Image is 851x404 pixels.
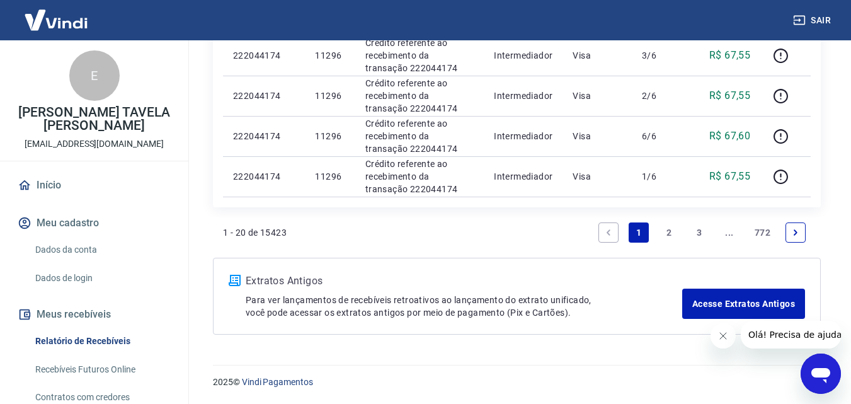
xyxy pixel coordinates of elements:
[494,89,552,102] p: Intermediador
[709,169,750,184] p: R$ 67,55
[10,106,178,132] p: [PERSON_NAME] TAVELA [PERSON_NAME]
[233,49,295,62] p: 222044174
[629,222,649,243] a: Page 1 is your current page
[15,209,173,237] button: Meu cadastro
[315,130,345,142] p: 11296
[719,222,740,243] a: Jump forward
[246,274,682,289] p: Extratos Antigos
[69,50,120,101] div: E
[494,170,552,183] p: Intermediador
[365,117,474,155] p: Crédito referente ao recebimento da transação 222044174
[642,170,679,183] p: 1/6
[233,89,295,102] p: 222044174
[365,37,474,74] p: Crédito referente ao recebimento da transação 222044174
[30,328,173,354] a: Relatório de Recebíveis
[750,222,775,243] a: Page 772
[25,137,164,151] p: [EMAIL_ADDRESS][DOMAIN_NAME]
[689,222,709,243] a: Page 3
[8,9,106,19] span: Olá! Precisa de ajuda?
[709,129,750,144] p: R$ 67,60
[15,1,97,39] img: Vindi
[573,89,622,102] p: Visa
[659,222,679,243] a: Page 2
[598,222,619,243] a: Previous page
[573,170,622,183] p: Visa
[709,48,750,63] p: R$ 67,55
[365,158,474,195] p: Crédito referente ao recebimento da transação 222044174
[593,217,811,248] ul: Pagination
[785,222,806,243] a: Next page
[315,170,345,183] p: 11296
[229,275,241,286] img: ícone
[741,321,841,349] iframe: Mensagem da empresa
[365,77,474,115] p: Crédito referente ao recebimento da transação 222044174
[494,130,552,142] p: Intermediador
[682,289,805,319] a: Acesse Extratos Antigos
[642,49,679,62] p: 3/6
[315,89,345,102] p: 11296
[30,357,173,383] a: Recebíveis Futuros Online
[709,88,750,103] p: R$ 67,55
[30,237,173,263] a: Dados da conta
[315,49,345,62] p: 11296
[711,323,736,349] iframe: Fechar mensagem
[233,130,295,142] p: 222044174
[242,377,313,387] a: Vindi Pagamentos
[233,170,295,183] p: 222044174
[30,265,173,291] a: Dados de login
[573,130,622,142] p: Visa
[223,226,287,239] p: 1 - 20 de 15423
[213,376,821,389] p: 2025 ©
[642,89,679,102] p: 2/6
[642,130,679,142] p: 6/6
[494,49,552,62] p: Intermediador
[573,49,622,62] p: Visa
[246,294,682,319] p: Para ver lançamentos de recebíveis retroativos ao lançamento do extrato unificado, você pode aces...
[801,354,841,394] iframe: Botão para abrir a janela de mensagens
[15,171,173,199] a: Início
[791,9,836,32] button: Sair
[15,301,173,328] button: Meus recebíveis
